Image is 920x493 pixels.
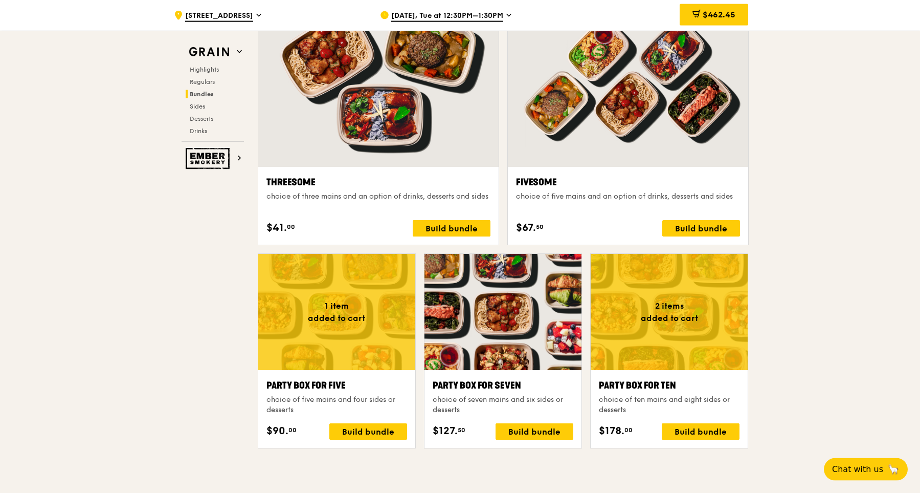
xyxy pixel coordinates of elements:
span: $462.45 [703,10,735,19]
span: $178. [599,423,624,439]
span: $67. [516,220,536,235]
span: Sides [190,103,205,110]
div: Build bundle [496,423,573,440]
div: choice of five mains and an option of drinks, desserts and sides [516,191,740,202]
div: choice of ten mains and eight sides or desserts [599,395,739,415]
div: Threesome [266,175,490,189]
span: 50 [458,426,465,434]
span: 00 [624,426,633,434]
div: choice of three mains and an option of drinks, desserts and sides [266,191,490,202]
div: Fivesome [516,175,740,189]
img: Grain web logo [186,43,233,61]
button: Chat with us🦙 [824,458,908,481]
div: Party Box for Seven [433,378,573,393]
span: $90. [266,423,288,439]
img: Ember Smokery web logo [186,148,233,169]
span: 🦙 [887,463,900,476]
div: Build bundle [329,423,407,440]
span: Regulars [190,78,215,85]
div: choice of seven mains and six sides or desserts [433,395,573,415]
span: 00 [288,426,297,434]
span: $127. [433,423,458,439]
span: 50 [536,223,544,231]
span: [STREET_ADDRESS] [185,11,253,22]
span: Highlights [190,66,219,73]
div: choice of five mains and four sides or desserts [266,395,407,415]
div: Build bundle [662,423,739,440]
span: 00 [287,223,295,231]
span: Bundles [190,91,214,98]
span: [DATE], Tue at 12:30PM–1:30PM [391,11,503,22]
div: Party Box for Five [266,378,407,393]
div: Build bundle [662,220,740,237]
span: Desserts [190,115,213,122]
div: Build bundle [413,220,490,237]
span: Chat with us [832,463,883,476]
div: Party Box for Ten [599,378,739,393]
span: Drinks [190,127,207,135]
span: $41. [266,220,287,235]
